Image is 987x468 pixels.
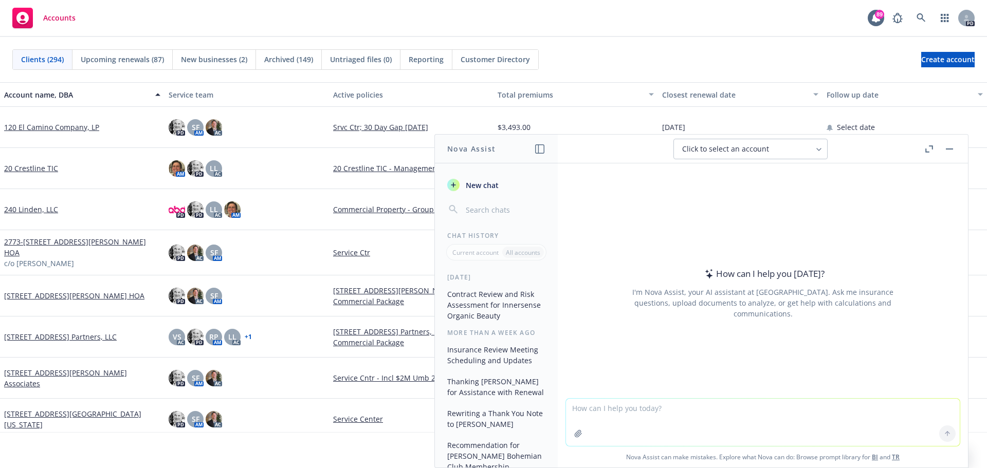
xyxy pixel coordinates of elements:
p: Current account [452,248,499,257]
span: New chat [464,180,499,191]
img: photo [187,329,204,345]
span: LL [228,331,236,342]
span: SF [192,122,199,133]
img: photo [169,411,185,427]
h1: Nova Assist [447,143,496,154]
button: Contract Review and Risk Assessment for Innersense Organic Beauty [443,286,550,324]
span: SF [210,247,218,258]
img: photo [169,370,185,386]
a: Create account [921,52,975,67]
img: photo [169,160,185,177]
span: LL [210,204,218,215]
a: [STREET_ADDRESS][GEOGRAPHIC_DATA][US_STATE] [4,408,160,430]
a: 240 Linden, LLC [4,204,58,215]
span: SF [192,372,199,383]
span: Upcoming renewals (87) [81,54,164,65]
span: Nova Assist can make mistakes. Explore what Nova can do: Browse prompt library for and [562,446,964,467]
input: Search chats [464,202,545,217]
span: RP [209,331,218,342]
a: 120 El Camino Company, LP [4,122,99,133]
img: photo [169,245,185,261]
img: photo [169,119,185,136]
div: Follow up date [827,89,972,100]
button: Closest renewal date [658,82,822,107]
img: photo [187,201,204,218]
div: [DATE] [435,273,558,282]
span: Select date [837,122,875,133]
a: 2773-[STREET_ADDRESS][PERSON_NAME] HOA [4,236,160,258]
span: VS [173,331,181,342]
button: Service team [164,82,329,107]
p: All accounts [506,248,540,257]
span: Customer Directory [461,54,530,65]
div: I'm Nova Assist, your AI assistant at [GEOGRAPHIC_DATA]. Ask me insurance questions, upload docum... [618,287,907,319]
img: photo [224,201,241,218]
span: SF [192,414,199,424]
div: Chat History [435,231,558,240]
a: [STREET_ADDRESS][PERSON_NAME] HOA [4,290,144,301]
a: [STREET_ADDRESS] Partners, LLC - Commercial Package [333,326,489,348]
div: Active policies [333,89,489,100]
a: Service Cntr - Incl $2M Umb 25-26 [333,372,489,383]
div: Total premiums [498,89,643,100]
span: [DATE] [662,122,685,133]
a: Accounts [8,4,80,32]
a: TR [892,453,900,461]
button: Thanking [PERSON_NAME] for Assistance with Renewal [443,373,550,401]
div: Closest renewal date [662,89,807,100]
span: SF [210,290,218,301]
a: Service Center [333,414,489,424]
a: + 1 [245,334,252,340]
a: [STREET_ADDRESS][PERSON_NAME] Associates [4,367,160,389]
span: Reporting [409,54,444,65]
a: Search [911,8,931,28]
button: Insurance Review Meeting Scheduling and Updates [443,341,550,369]
button: Click to select an account [673,139,828,159]
a: Switch app [935,8,955,28]
img: photo [187,160,204,177]
img: photo [187,288,204,304]
span: Create account [921,50,975,69]
button: New chat [443,176,550,194]
a: [STREET_ADDRESS][PERSON_NAME] HOA - Commercial Package [333,285,489,307]
img: photo [187,245,204,261]
div: Account name, DBA [4,89,149,100]
a: Srvc Ctr; 30 Day Gap [DATE] [333,122,489,133]
button: Rewriting a Thank You Note to [PERSON_NAME] [443,405,550,433]
a: [STREET_ADDRESS] Partners, LLC [4,331,117,342]
div: Service team [169,89,325,100]
span: Clients (294) [21,54,64,65]
span: Click to select an account [682,144,769,154]
div: More than a week ago [435,328,558,337]
a: 20 Crestline TIC - Management Liability [333,163,489,174]
img: photo [169,201,185,218]
a: Commercial Property - Group Policy [333,204,489,215]
a: 20 Crestline TIC [4,163,58,174]
span: New businesses (2) [181,54,247,65]
span: Archived (149) [264,54,313,65]
img: photo [206,411,222,427]
span: Untriaged files (0) [330,54,392,65]
a: Service Ctr [333,247,489,258]
button: Active policies [329,82,493,107]
div: How can I help you [DATE]? [702,267,825,280]
img: photo [169,288,185,304]
span: LL [210,163,218,174]
img: photo [206,370,222,386]
img: photo [206,119,222,136]
div: 89 [875,10,884,19]
span: c/o [PERSON_NAME] [4,258,74,269]
button: Total premiums [493,82,658,107]
button: Follow up date [822,82,987,107]
a: BI [872,453,878,461]
a: Report a Bug [887,8,908,28]
span: $3,493.00 [498,122,531,133]
span: Accounts [43,14,76,22]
